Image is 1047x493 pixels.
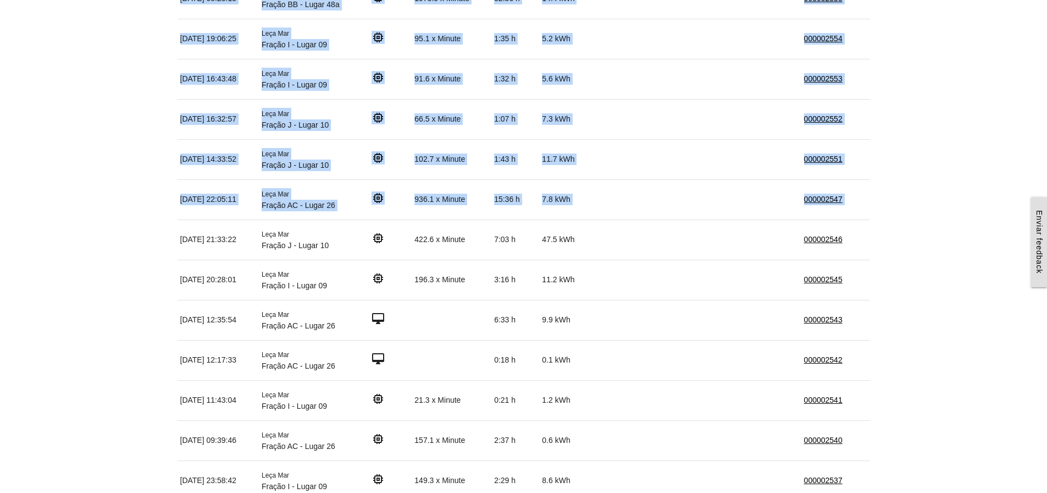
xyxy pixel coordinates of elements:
td: [DATE] 20:28:01 [178,260,259,300]
td: 11.7 kWh [539,139,589,179]
i: memory [372,31,385,44]
td: 5.6 kWh [539,59,589,99]
span: Fração J - Lugar 10 [262,161,329,169]
a: 000002543 [804,315,843,324]
i: memory [372,272,385,285]
span: Fração J - Lugar 10 [262,120,329,129]
a: 000002553 [804,74,843,83]
span: Leça Mar [262,190,289,198]
td: 7.3 kWh [539,99,589,139]
span: Fração I - Lugar 09 [262,402,327,410]
a: 000002541 [804,396,843,404]
a: 000002545 [804,275,843,284]
td: 102.7 x Minute [412,139,491,179]
td: 1.2 kWh [539,380,589,420]
span: Leça Mar [262,472,289,479]
td: [DATE] 12:35:54 [178,300,259,340]
td: 7.8 kWh [539,179,589,220]
span: Fração I - Lugar 09 [262,40,327,49]
td: 0:21 h [491,380,539,420]
td: [DATE] 21:33:22 [178,220,259,260]
span: Leça Mar [262,351,289,359]
td: [DATE] 12:17:33 [178,340,259,380]
a: 000002547 [804,195,843,204]
td: 7:03 h [491,220,539,260]
i: memory [372,191,385,205]
span: Leça Mar [262,70,289,78]
span: Leça Mar [262,431,289,439]
td: 2:37 h [491,420,539,461]
td: [DATE] 11:43:04 [178,380,259,420]
span: Fração AC - Lugar 26 [262,201,335,210]
td: 9.9 kWh [539,300,589,340]
td: [DATE] 22:05:11 [178,179,259,220]
span: Fração AC - Lugar 26 [262,442,335,451]
td: 0.1 kWh [539,340,589,380]
td: 157.1 x Minute [412,420,491,461]
td: 11.2 kWh [539,260,589,300]
i: desktop_mac [372,312,385,325]
span: Leça Mar [262,30,289,37]
i: memory [372,432,385,446]
a: 000002537 [804,476,843,485]
td: [DATE] 19:06:25 [178,19,259,59]
span: Fração AC - Lugar 26 [262,321,335,330]
span: Leça Mar [262,150,289,158]
td: 1:07 h [491,99,539,139]
td: [DATE] 09:39:46 [178,420,259,461]
td: 1:35 h [491,19,539,59]
i: memory [372,111,385,124]
td: 91.6 x Minute [412,59,491,99]
i: memory [372,392,385,406]
td: 95.1 x Minute [412,19,491,59]
span: Fração I - Lugar 09 [262,80,327,89]
td: 1:43 h [491,139,539,179]
td: 21.3 x Minute [412,380,491,420]
span: Leça Mar [262,231,289,238]
span: Fração J - Lugar 10 [262,241,329,250]
i: memory [372,232,385,245]
span: Leça Mar [262,271,289,278]
td: 422.6 x Minute [412,220,491,260]
i: memory [372,71,385,84]
td: 936.1 x Minute [412,179,491,220]
a: 000002554 [804,34,843,43]
td: 196.3 x Minute [412,260,491,300]
td: 3:16 h [491,260,539,300]
td: 47.5 kWh [539,220,589,260]
td: 5.2 kWh [539,19,589,59]
span: Leça Mar [262,391,289,399]
td: 66.5 x Minute [412,99,491,139]
span: Fração I - Lugar 09 [262,281,327,290]
td: [DATE] 14:33:52 [178,139,259,179]
a: 000002552 [804,114,843,123]
a: 000002546 [804,235,843,244]
td: [DATE] 16:32:57 [178,99,259,139]
a: Enviar feedback [1031,197,1047,287]
span: Leça Mar [262,311,289,319]
i: memory [372,151,385,165]
span: Leça Mar [262,110,289,118]
td: 1:32 h [491,59,539,99]
a: 000002540 [804,436,843,445]
span: Fração I - Lugar 09 [262,482,327,491]
i: desktop_mac [372,352,385,365]
td: 6:33 h [491,300,539,340]
td: 0.6 kWh [539,420,589,461]
span: Fração AC - Lugar 26 [262,361,335,370]
td: 0:18 h [491,340,539,380]
a: 000002542 [804,355,843,364]
td: [DATE] 16:43:48 [178,59,259,99]
i: memory [372,473,385,486]
td: 15:36 h [491,179,539,220]
a: 000002551 [804,155,843,163]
